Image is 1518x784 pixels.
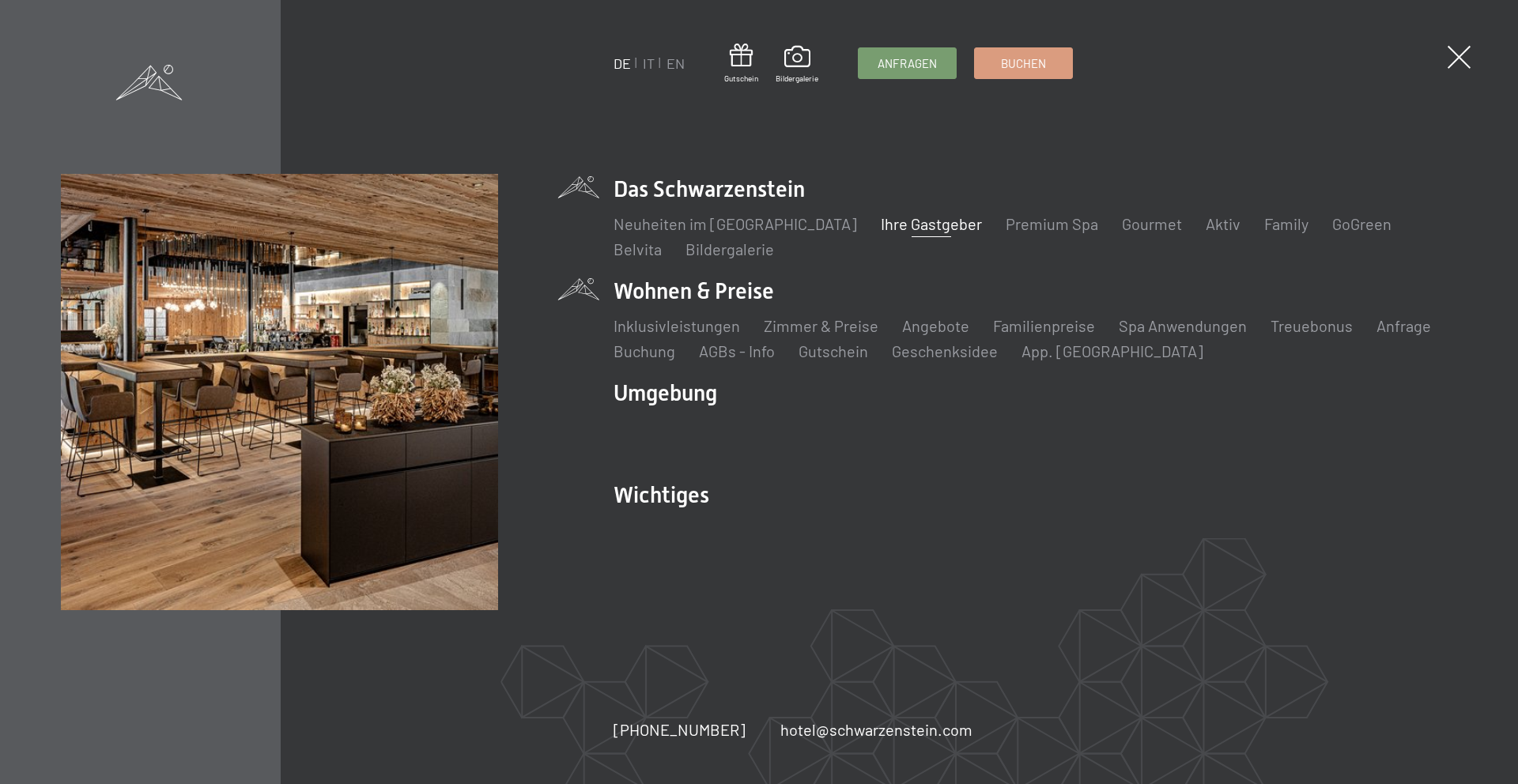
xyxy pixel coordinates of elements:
a: Belvita [614,239,662,258]
a: Gourmet [1122,214,1182,233]
a: Angebote [902,316,969,335]
a: Bildergalerie [776,46,818,84]
a: Familienpreise [993,316,1095,335]
a: [PHONE_NUMBER] [614,718,746,741]
a: DE [614,55,631,72]
span: Gutschein [724,73,758,84]
a: Family [1264,214,1308,233]
span: Bildergalerie [776,73,818,84]
a: Treuebonus [1271,316,1353,335]
a: Spa Anwendungen [1119,316,1247,335]
a: Anfragen [859,48,956,78]
a: Ihre Gastgeber [881,214,982,233]
span: [PHONE_NUMBER] [614,720,746,739]
a: Zimmer & Preise [764,316,878,335]
a: GoGreen [1332,214,1391,233]
a: Anfrage [1376,316,1431,335]
a: Buchen [975,48,1072,78]
a: Inklusivleistungen [614,316,740,335]
span: Anfragen [878,55,937,72]
a: Bildergalerie [685,239,774,258]
a: Gutschein [799,341,868,360]
a: hotel@schwarzenstein.com [780,718,972,741]
a: IT [643,55,655,72]
span: Buchen [1001,55,1046,72]
a: EN [666,55,685,72]
a: Gutschein [724,43,758,84]
a: App. [GEOGRAPHIC_DATA] [1021,341,1203,360]
a: Premium Spa [1006,214,1098,233]
a: Neuheiten im [GEOGRAPHIC_DATA] [614,214,857,233]
a: Aktiv [1206,214,1240,233]
img: Wellnesshotel Südtirol SCHWARZENSTEIN - Wellnessurlaub in den Alpen, Wandern und Wellness [61,174,498,611]
a: AGBs - Info [699,341,775,360]
a: Buchung [614,341,675,360]
a: Geschenksidee [892,341,998,360]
